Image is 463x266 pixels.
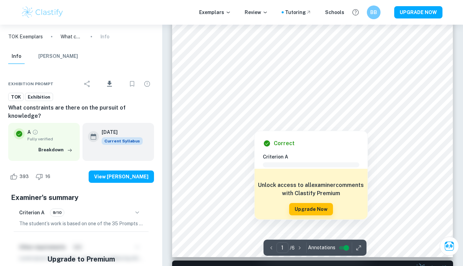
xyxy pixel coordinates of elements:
p: Exemplars [199,9,231,16]
div: Download [95,75,124,93]
h6: Correct [274,139,295,148]
div: Dislike [34,171,54,182]
h5: Examiner's summary [11,192,151,203]
p: The student’s work is based on one of the 35 Prompts released by the IBO for the examination sess... [19,220,143,227]
a: Grade fully verified [32,129,38,135]
button: BB [367,5,381,19]
div: This exemplar is based on the current syllabus. Feel free to refer to it for inspiration/ideas wh... [102,137,143,145]
button: [PERSON_NAME] [38,49,78,64]
a: Exhibition [25,93,53,101]
span: 393 [16,173,33,180]
span: 16 [41,173,54,180]
button: Ask Clai [440,237,459,256]
h6: Criterion A [19,209,44,216]
a: Schools [325,9,344,16]
span: TOK [9,94,23,101]
span: Current Syllabus [102,137,143,145]
a: TOK Exemplars [8,33,43,40]
button: Upgrade Now [289,203,333,215]
h6: BB [370,9,377,16]
h5: Upgrade to Premium [47,254,115,264]
button: Breakdown [37,145,74,155]
span: Annotations [308,244,335,251]
p: What constraints are there on the pursuit of knowledge? [61,33,82,40]
p: Info [100,33,110,40]
span: Exhibition [25,94,53,101]
p: / 6 [290,244,295,252]
a: Tutoring [285,9,311,16]
h6: What constraints are there on the pursuit of knowledge? [8,104,154,120]
button: UPGRADE NOW [394,6,442,18]
span: 9/10 [50,210,64,216]
h6: Unlock access to all examiner comments with Clastify Premium [258,181,364,198]
button: Help and Feedback [350,7,361,18]
div: Share [80,77,94,91]
h6: [DATE] [102,128,137,136]
img: Clastify logo [21,5,64,19]
span: Fully verified [27,136,74,142]
button: View [PERSON_NAME] [89,170,154,183]
a: TOK [8,93,24,101]
h6: Criterion A [263,153,365,161]
p: Review [245,9,268,16]
div: Report issue [140,77,154,91]
button: Info [8,49,25,64]
span: Exhibition Prompt [8,81,53,87]
div: Like [8,171,33,182]
div: Bookmark [125,77,139,91]
p: A [27,128,31,136]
